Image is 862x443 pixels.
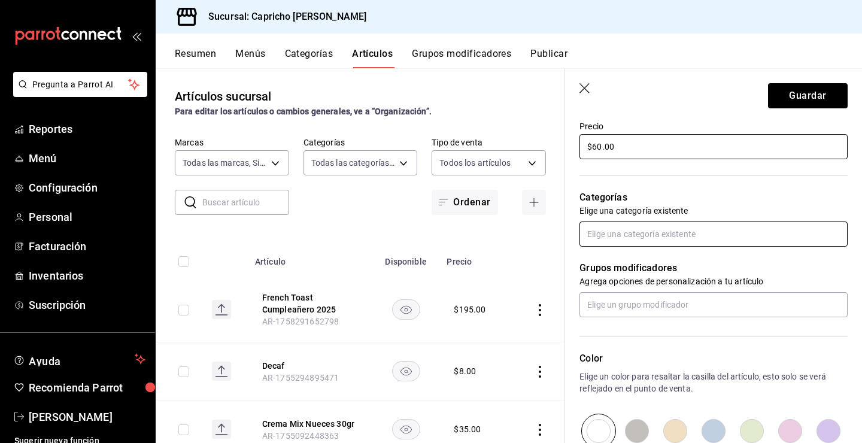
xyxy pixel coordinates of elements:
[29,180,145,196] span: Configuración
[262,360,358,372] button: edit-product-location
[8,87,147,99] a: Pregunta a Parrot AI
[29,268,145,284] span: Inventarios
[579,221,848,247] input: Elige una categoría existente
[303,138,418,147] label: Categorías
[534,424,546,436] button: actions
[579,371,848,395] p: Elige un color para resaltar la casilla del artículo, esto solo se verá reflejado en el punto de ...
[579,190,848,205] p: Categorías
[392,299,420,320] button: availability-product
[29,409,145,425] span: [PERSON_NAME]
[262,418,358,430] button: edit-product-location
[29,238,145,254] span: Facturación
[372,239,439,277] th: Disponible
[248,239,372,277] th: Artículo
[432,190,497,215] button: Ordenar
[579,205,848,217] p: Elige una categoría existente
[199,10,366,24] h3: Sucursal: Capricho [PERSON_NAME]
[579,134,848,159] input: $0.00
[202,190,289,214] input: Buscar artículo
[235,48,265,68] button: Menús
[768,83,848,108] button: Guardar
[534,304,546,316] button: actions
[432,138,546,147] label: Tipo de venta
[454,304,485,315] div: $ 195.00
[454,365,476,377] div: $ 8.00
[175,138,289,147] label: Marcas
[175,107,432,116] strong: Para editar los artículos o cambios generales, ve a “Organización”.
[132,31,141,41] button: open_drawer_menu
[579,261,848,275] p: Grupos modificadores
[439,157,511,169] span: Todos los artículos
[29,121,145,137] span: Reportes
[29,352,130,366] span: Ayuda
[29,380,145,396] span: Recomienda Parrot
[262,431,339,441] span: AR-1755092448363
[175,48,862,68] div: navigation tabs
[579,122,848,131] label: Precio
[392,361,420,381] button: availability-product
[175,87,271,105] div: Artículos sucursal
[412,48,511,68] button: Grupos modificadores
[454,423,481,435] div: $ 35.00
[579,351,848,366] p: Color
[32,78,129,91] span: Pregunta a Parrot AI
[579,292,848,317] input: Elige un grupo modificador
[534,366,546,378] button: actions
[262,373,339,383] span: AR-1755294895471
[311,157,396,169] span: Todas las categorías, Sin categoría
[439,239,511,277] th: Precio
[285,48,333,68] button: Categorías
[13,72,147,97] button: Pregunta a Parrot AI
[175,48,216,68] button: Resumen
[183,157,267,169] span: Todas las marcas, Sin marca
[262,292,358,315] button: edit-product-location
[579,275,848,287] p: Agrega opciones de personalización a tu artículo
[392,419,420,439] button: availability-product
[352,48,393,68] button: Artículos
[29,209,145,225] span: Personal
[29,297,145,313] span: Suscripción
[530,48,567,68] button: Publicar
[262,317,339,326] span: AR-1758291652798
[29,150,145,166] span: Menú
